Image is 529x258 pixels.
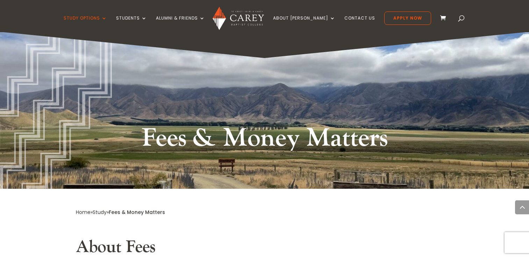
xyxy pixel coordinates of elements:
a: Students [116,16,147,32]
span: » » [76,209,165,216]
a: Alumni & Friends [156,16,205,32]
h1: Fees & Money Matters [134,122,396,158]
a: Apply Now [384,12,431,25]
a: Home [76,209,91,216]
span: Fees & Money Matters [109,209,165,216]
a: Contact Us [344,16,375,32]
a: Study Options [64,16,107,32]
img: Carey Baptist College [213,7,264,30]
a: Study [93,209,107,216]
a: About [PERSON_NAME] [273,16,335,32]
